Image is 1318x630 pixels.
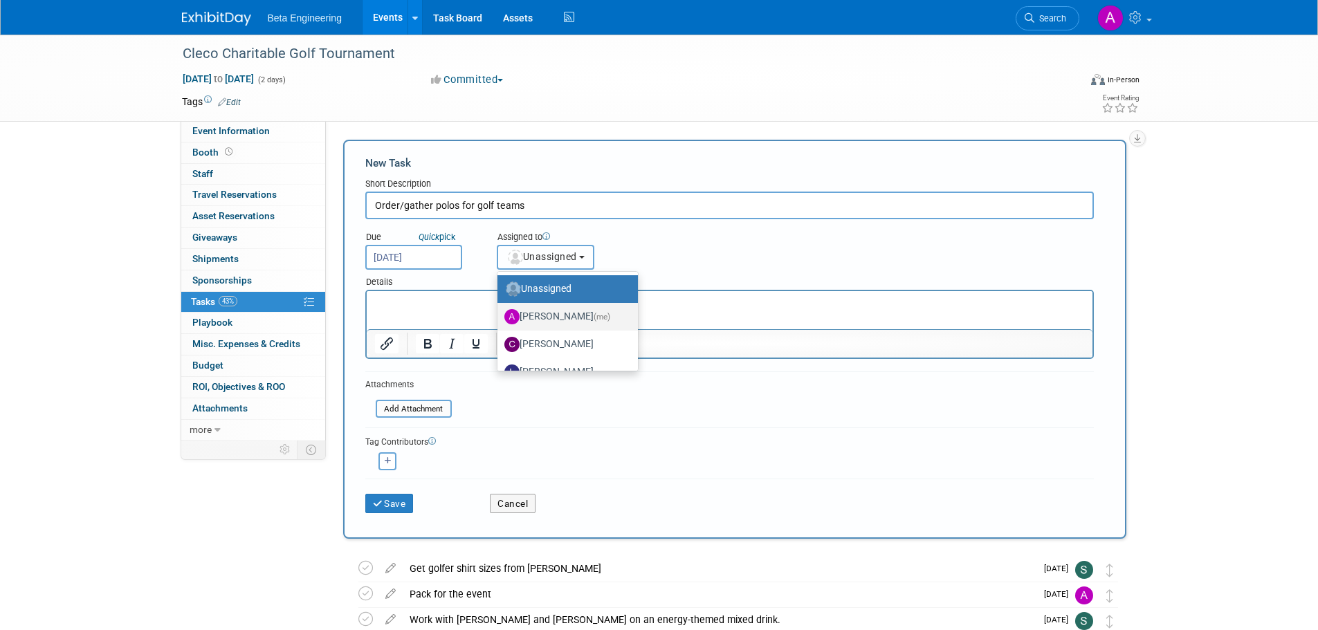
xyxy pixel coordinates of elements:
a: more [181,420,325,441]
span: Tasks [191,296,237,307]
button: Underline [464,334,488,353]
div: Pack for the event [403,582,1036,606]
div: New Task [365,156,1094,171]
div: Details [365,270,1094,290]
span: ROI, Objectives & ROO [192,381,285,392]
a: Staff [181,164,325,185]
label: [PERSON_NAME] [504,361,624,383]
label: Unassigned [504,278,624,300]
a: Quickpick [416,231,458,243]
div: Assigned to [497,231,663,245]
span: Misc. Expenses & Credits [192,338,300,349]
span: 43% [219,296,237,306]
img: Anne Mertens [1097,5,1124,31]
span: [DATE] [1044,615,1075,624]
div: Event Format [998,72,1140,93]
a: Tasks43% [181,292,325,313]
span: Staff [192,168,213,179]
a: Misc. Expenses & Credits [181,334,325,355]
label: [PERSON_NAME] [504,306,624,328]
img: L.jpg [504,364,520,380]
a: Asset Reservations [181,206,325,227]
span: Unassigned [506,251,577,262]
a: edit [378,562,403,575]
input: Due Date [365,245,462,270]
span: to [212,73,225,84]
button: Italic [440,334,464,353]
label: [PERSON_NAME] [504,333,624,355]
button: Unassigned [497,245,595,270]
img: Sara Dorsey [1075,561,1093,579]
i: Move task [1106,615,1113,628]
button: Committed [426,73,509,87]
span: (2 days) [257,75,286,84]
iframe: Rich Text Area [367,291,1092,329]
img: Sara Dorsey [1075,612,1093,630]
span: (me) [594,312,610,322]
span: Attachments [192,402,248,414]
span: Booth [192,147,235,158]
div: In-Person [1107,75,1139,85]
a: Sponsorships [181,270,325,291]
a: Giveaways [181,228,325,248]
td: Personalize Event Tab Strip [273,441,298,458]
span: [DATE] [1044,589,1075,599]
a: edit [378,613,403,626]
a: Booth [181,142,325,163]
td: Tags [182,95,241,109]
span: [DATE] [1044,564,1075,573]
span: Giveaways [192,232,237,243]
span: Budget [192,360,223,371]
button: Insert/edit link [375,334,399,353]
img: Format-Inperson.png [1091,74,1105,85]
span: Sponsorships [192,275,252,286]
i: Quick [419,232,439,242]
img: ExhibitDay [182,12,251,26]
span: Search [1034,13,1066,24]
span: Event Information [192,125,270,136]
a: Edit [218,98,241,107]
a: Travel Reservations [181,185,325,205]
i: Move task [1106,589,1113,602]
span: Travel Reservations [192,189,277,200]
div: Tag Contributors [365,434,1094,448]
button: Cancel [490,494,536,513]
div: Event Rating [1101,95,1139,102]
button: Bold [416,334,439,353]
i: Move task [1106,564,1113,577]
div: Short Description [365,178,1094,192]
div: Get golfer shirt sizes from [PERSON_NAME] [403,557,1036,580]
div: Attachments [365,379,452,391]
span: more [190,424,212,435]
span: [DATE] [DATE] [182,73,255,85]
button: Save [365,494,414,513]
a: Attachments [181,398,325,419]
img: A.jpg [504,309,520,324]
img: C.jpg [504,337,520,352]
div: Due [365,231,476,245]
td: Toggle Event Tabs [297,441,325,458]
img: Anne Mertens [1075,586,1093,604]
div: Cleco Charitable Golf Tournament [178,41,1059,66]
span: Beta Engineering [268,12,342,24]
a: Search [1016,6,1079,30]
a: edit [378,588,403,600]
span: Booth not reserved yet [222,147,235,157]
a: Shipments [181,249,325,270]
a: Budget [181,355,325,376]
span: Asset Reservations [192,210,275,221]
span: Playbook [192,317,232,328]
a: Event Information [181,121,325,142]
a: Playbook [181,313,325,333]
span: Shipments [192,253,239,264]
input: Name of task or a short description [365,192,1094,219]
img: Unassigned-User-Icon.png [506,281,521,297]
a: ROI, Objectives & ROO [181,377,325,398]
